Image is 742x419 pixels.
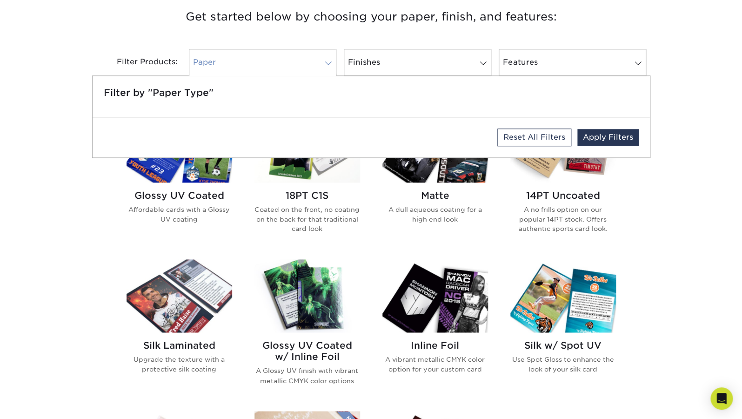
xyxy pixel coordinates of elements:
img: Silk w/ Spot UV Trading Cards [510,259,616,332]
p: Use Spot Gloss to enhance the look of your silk card [510,355,616,374]
p: A dull aqueous coating for a high end look [382,205,488,224]
h2: Silk w/ Spot UV [510,340,616,351]
h2: 18PT C1S [254,190,360,201]
h2: 14PT Uncoated [510,190,616,201]
p: Affordable cards with a Glossy UV coating [127,205,232,224]
h2: Glossy UV Coated w/ Inline Foil [254,340,360,362]
a: Matte Trading Cards Matte A dull aqueous coating for a high end look [382,109,488,248]
a: Finishes [344,49,491,76]
a: Glossy UV Coated Trading Cards Glossy UV Coated Affordable cards with a Glossy UV coating [127,109,232,248]
img: Silk Laminated Trading Cards [127,259,232,332]
a: Glossy UV Coated w/ Inline Foil Trading Cards Glossy UV Coated w/ Inline Foil A Glossy UV finish ... [254,259,360,400]
div: Filter Products: [92,49,185,76]
p: Coated on the front, no coating on the back for that traditional card look [254,205,360,233]
p: A vibrant metallic CMYK color option for your custom card [382,355,488,374]
a: 18PT C1S Trading Cards 18PT C1S Coated on the front, no coating on the back for that traditional ... [254,109,360,248]
p: A Glossy UV finish with vibrant metallic CMYK color options [254,366,360,385]
h2: Glossy UV Coated [127,190,232,201]
a: 14PT Uncoated Trading Cards 14PT Uncoated A no frills option on our popular 14PT stock. Offers au... [510,109,616,248]
h2: Inline Foil [382,340,488,351]
h5: Filter by "Paper Type" [104,87,639,98]
a: Reset All Filters [497,128,571,146]
a: Inline Foil Trading Cards Inline Foil A vibrant metallic CMYK color option for your custom card [382,259,488,400]
a: Paper [189,49,336,76]
h2: Silk Laminated [127,340,232,351]
img: Inline Foil Trading Cards [382,259,488,332]
p: A no frills option on our popular 14PT stock. Offers authentic sports card look. [510,205,616,233]
p: Upgrade the texture with a protective silk coating [127,355,232,374]
a: Features [499,49,646,76]
a: Silk Laminated Trading Cards Silk Laminated Upgrade the texture with a protective silk coating [127,259,232,400]
div: Open Intercom Messenger [710,387,733,410]
a: Apply Filters [577,129,639,146]
a: Silk w/ Spot UV Trading Cards Silk w/ Spot UV Use Spot Gloss to enhance the look of your silk card [510,259,616,400]
h2: Matte [382,190,488,201]
img: Glossy UV Coated w/ Inline Foil Trading Cards [254,259,360,332]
